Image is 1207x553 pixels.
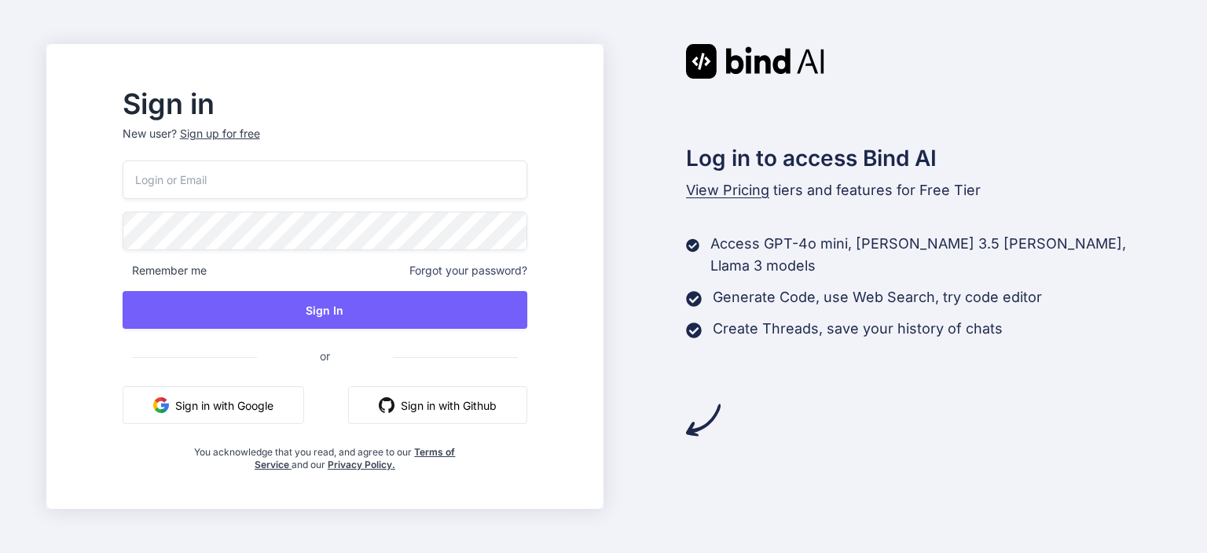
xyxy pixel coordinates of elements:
img: Bind AI logo [686,44,824,79]
span: Remember me [123,263,207,278]
input: Login or Email [123,160,527,199]
p: New user? [123,126,527,160]
p: Create Threads, save your history of chats [713,318,1003,340]
img: arrow [686,403,721,437]
img: github [379,397,394,413]
h2: Sign in [123,91,527,116]
a: Privacy Policy. [328,459,395,470]
button: Sign In [123,291,527,329]
img: google [153,397,169,413]
div: Sign up for free [180,126,260,142]
p: tiers and features for Free Tier [686,179,1161,201]
span: or [257,337,393,375]
div: You acknowledge that you read, and agree to our and our [190,437,460,471]
h2: Log in to access Bind AI [686,142,1161,175]
span: Forgot your password? [409,263,527,278]
p: Access GPT-4o mini, [PERSON_NAME] 3.5 [PERSON_NAME], Llama 3 models [710,233,1161,277]
span: View Pricing [686,182,769,198]
button: Sign in with Google [123,386,304,424]
p: Generate Code, use Web Search, try code editor [713,286,1042,308]
button: Sign in with Github [348,386,527,424]
a: Terms of Service [255,446,456,470]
